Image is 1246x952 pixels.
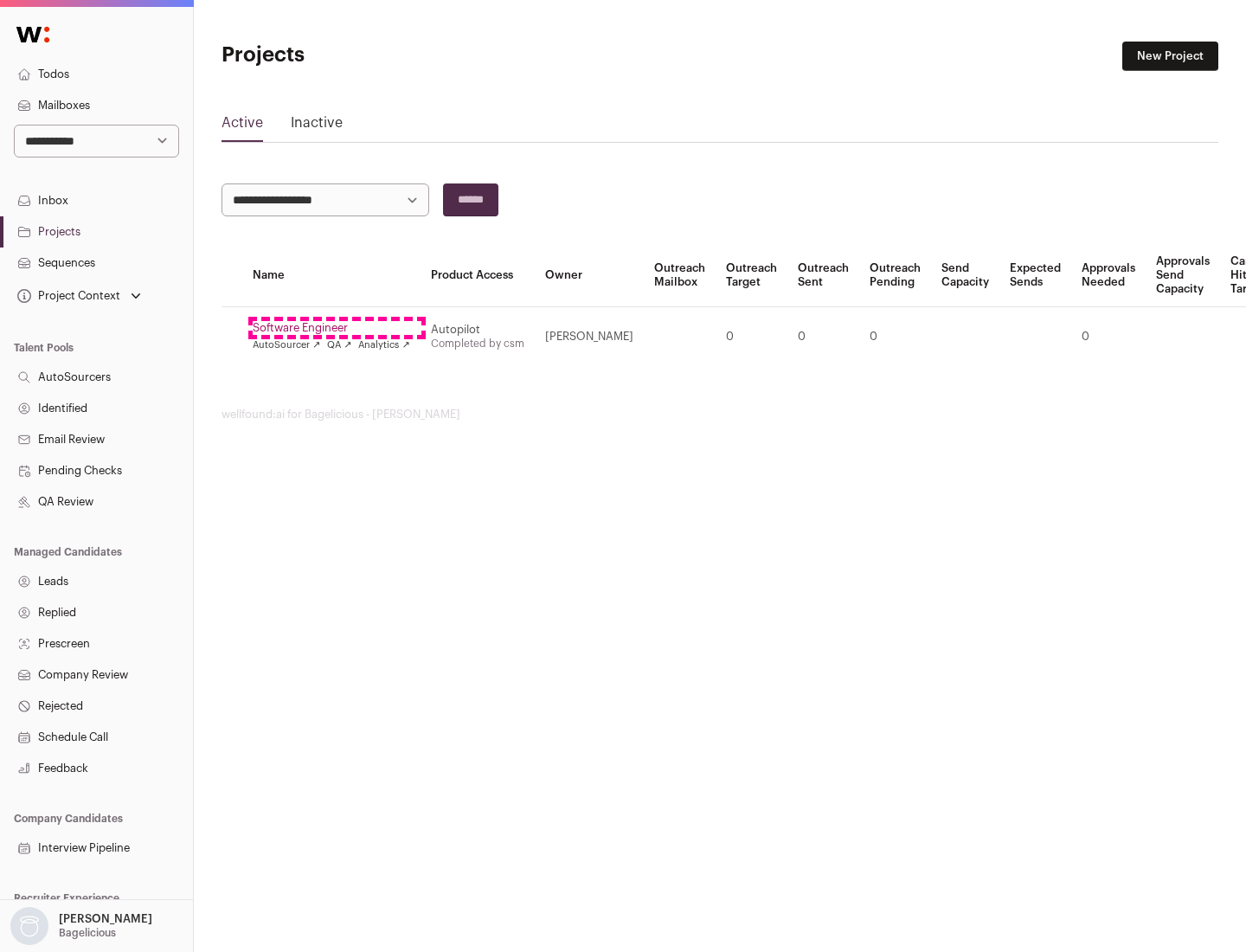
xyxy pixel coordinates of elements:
[535,244,644,307] th: Owner
[7,907,156,945] button: Open dropdown
[999,244,1071,307] th: Expected Sends
[59,926,116,940] p: Bagelicious
[859,307,931,367] td: 0
[253,321,410,335] a: Software Engineer
[14,284,145,308] button: Open dropdown
[787,307,859,367] td: 0
[7,17,59,52] img: Wellfound
[222,113,263,140] a: Active
[644,244,716,307] th: Outreach Mailbox
[253,338,320,352] a: AutoSourcer ↗
[242,244,421,307] th: Name
[535,307,644,367] td: [PERSON_NAME]
[59,912,152,926] p: [PERSON_NAME]
[1146,244,1220,307] th: Approvals Send Capacity
[421,244,535,307] th: Product Access
[716,307,787,367] td: 0
[931,244,999,307] th: Send Capacity
[1071,244,1146,307] th: Approvals Needed
[10,907,48,945] img: nopic.png
[431,338,524,349] a: Completed by csm
[14,289,120,303] div: Project Context
[327,338,351,352] a: QA ↗
[222,42,554,69] h1: Projects
[431,323,524,337] div: Autopilot
[291,113,343,140] a: Inactive
[1122,42,1218,71] a: New Project
[222,408,1218,421] footer: wellfound:ai for Bagelicious - [PERSON_NAME]
[859,244,931,307] th: Outreach Pending
[787,244,859,307] th: Outreach Sent
[358,338,409,352] a: Analytics ↗
[1071,307,1146,367] td: 0
[716,244,787,307] th: Outreach Target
